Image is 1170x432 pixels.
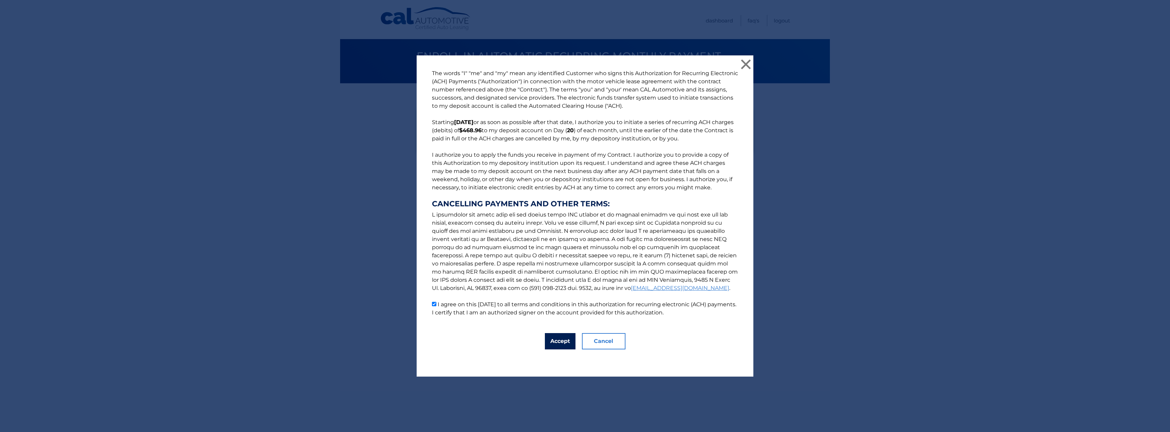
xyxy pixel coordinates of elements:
strong: CANCELLING PAYMENTS AND OTHER TERMS: [432,200,738,208]
b: 20 [567,127,574,134]
label: I agree on this [DATE] to all terms and conditions in this authorization for recurring electronic... [432,301,736,316]
b: $468.96 [459,127,482,134]
button: Cancel [582,333,625,349]
a: [EMAIL_ADDRESS][DOMAIN_NAME] [631,285,729,291]
p: The words "I" "me" and "my" mean any identified Customer who signs this Authorization for Recurri... [425,69,745,317]
button: Accept [545,333,575,349]
button: × [739,57,753,71]
b: [DATE] [454,119,473,125]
